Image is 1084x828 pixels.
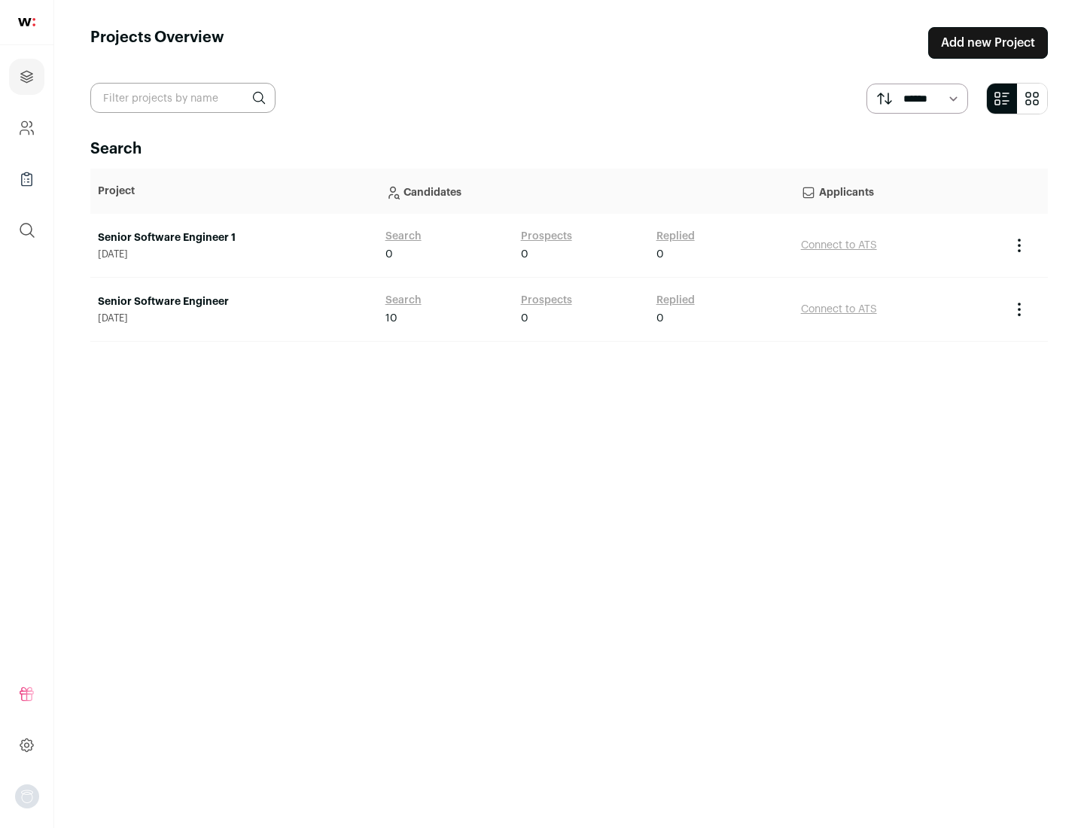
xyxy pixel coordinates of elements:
[9,110,44,146] a: Company and ATS Settings
[656,229,695,244] a: Replied
[656,247,664,262] span: 0
[385,176,786,206] p: Candidates
[801,240,877,251] a: Connect to ATS
[9,59,44,95] a: Projects
[928,27,1048,59] a: Add new Project
[521,311,528,326] span: 0
[15,784,39,808] img: nopic.png
[801,304,877,315] a: Connect to ATS
[98,312,370,324] span: [DATE]
[90,139,1048,160] h2: Search
[1010,300,1028,318] button: Project Actions
[98,184,370,199] p: Project
[521,293,572,308] a: Prospects
[98,294,370,309] a: Senior Software Engineer
[656,311,664,326] span: 0
[1010,236,1028,254] button: Project Actions
[90,83,276,113] input: Filter projects by name
[9,161,44,197] a: Company Lists
[521,229,572,244] a: Prospects
[15,784,39,808] button: Open dropdown
[385,293,422,308] a: Search
[385,229,422,244] a: Search
[385,247,393,262] span: 0
[98,230,370,245] a: Senior Software Engineer 1
[98,248,370,260] span: [DATE]
[656,293,695,308] a: Replied
[90,27,224,59] h1: Projects Overview
[801,176,995,206] p: Applicants
[385,311,397,326] span: 10
[18,18,35,26] img: wellfound-shorthand-0d5821cbd27db2630d0214b213865d53afaa358527fdda9d0ea32b1df1b89c2c.svg
[521,247,528,262] span: 0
